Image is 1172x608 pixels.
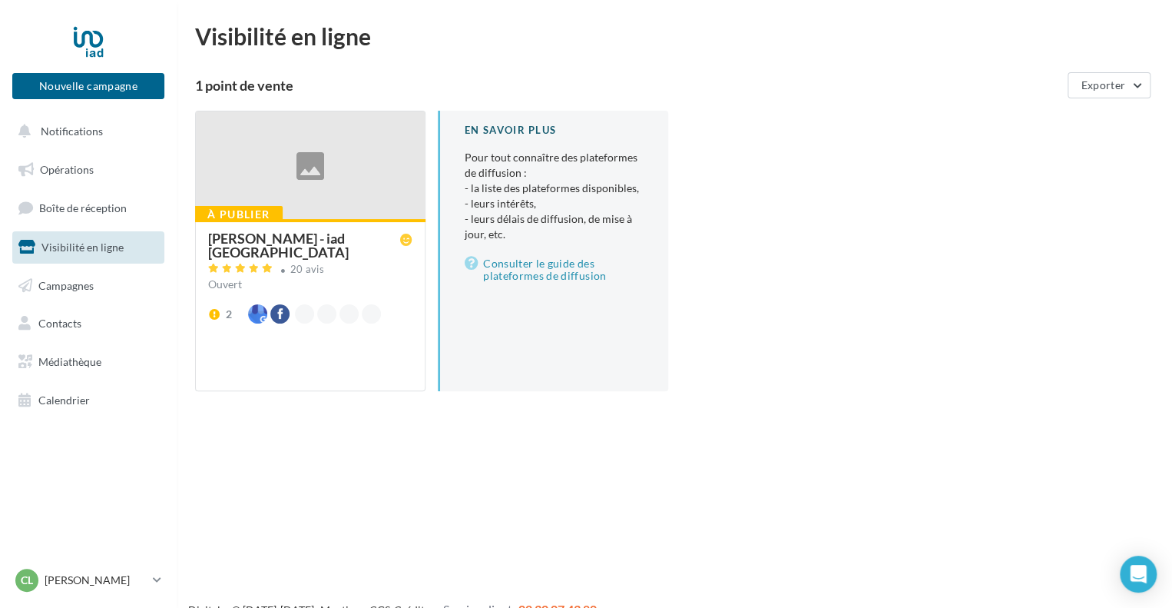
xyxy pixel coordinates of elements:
span: Cl [21,573,33,588]
div: 20 avis [290,264,324,274]
div: En savoir plus [465,123,644,138]
a: Contacts [9,307,167,340]
button: Nouvelle campagne [12,73,164,99]
div: [PERSON_NAME] - iad [GEOGRAPHIC_DATA] [208,231,400,259]
span: Contacts [38,317,81,330]
p: Pour tout connaître des plateformes de diffusion : [465,150,644,242]
div: À publier [195,206,283,223]
a: Médiathèque [9,346,167,378]
span: Médiathèque [38,355,101,368]
li: - leurs intérêts, [465,196,644,211]
a: Consulter le guide des plateformes de diffusion [465,254,644,285]
a: Cl [PERSON_NAME] [12,566,164,595]
span: Boîte de réception [39,201,127,214]
div: Open Intercom Messenger [1120,556,1157,593]
span: Ouvert [208,277,242,291]
span: Notifications [41,125,103,138]
a: Opérations [9,154,167,186]
button: Exporter [1068,72,1150,98]
span: Campagnes [38,278,94,291]
li: - la liste des plateformes disponibles, [465,181,644,196]
p: [PERSON_NAME] [45,573,147,588]
a: Calendrier [9,384,167,417]
li: - leurs délais de diffusion, de mise à jour, etc. [465,211,644,242]
span: Calendrier [38,394,90,407]
span: Exporter [1081,78,1125,91]
div: Visibilité en ligne [195,25,1154,48]
button: Notifications [9,115,161,148]
a: Campagnes [9,270,167,302]
div: 2 [226,307,232,322]
span: Visibilité en ligne [41,241,124,254]
div: 1 point de vente [195,78,1061,92]
span: Opérations [40,163,94,176]
a: Boîte de réception [9,191,167,224]
a: Visibilité en ligne [9,231,167,264]
a: 20 avis [208,261,412,280]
